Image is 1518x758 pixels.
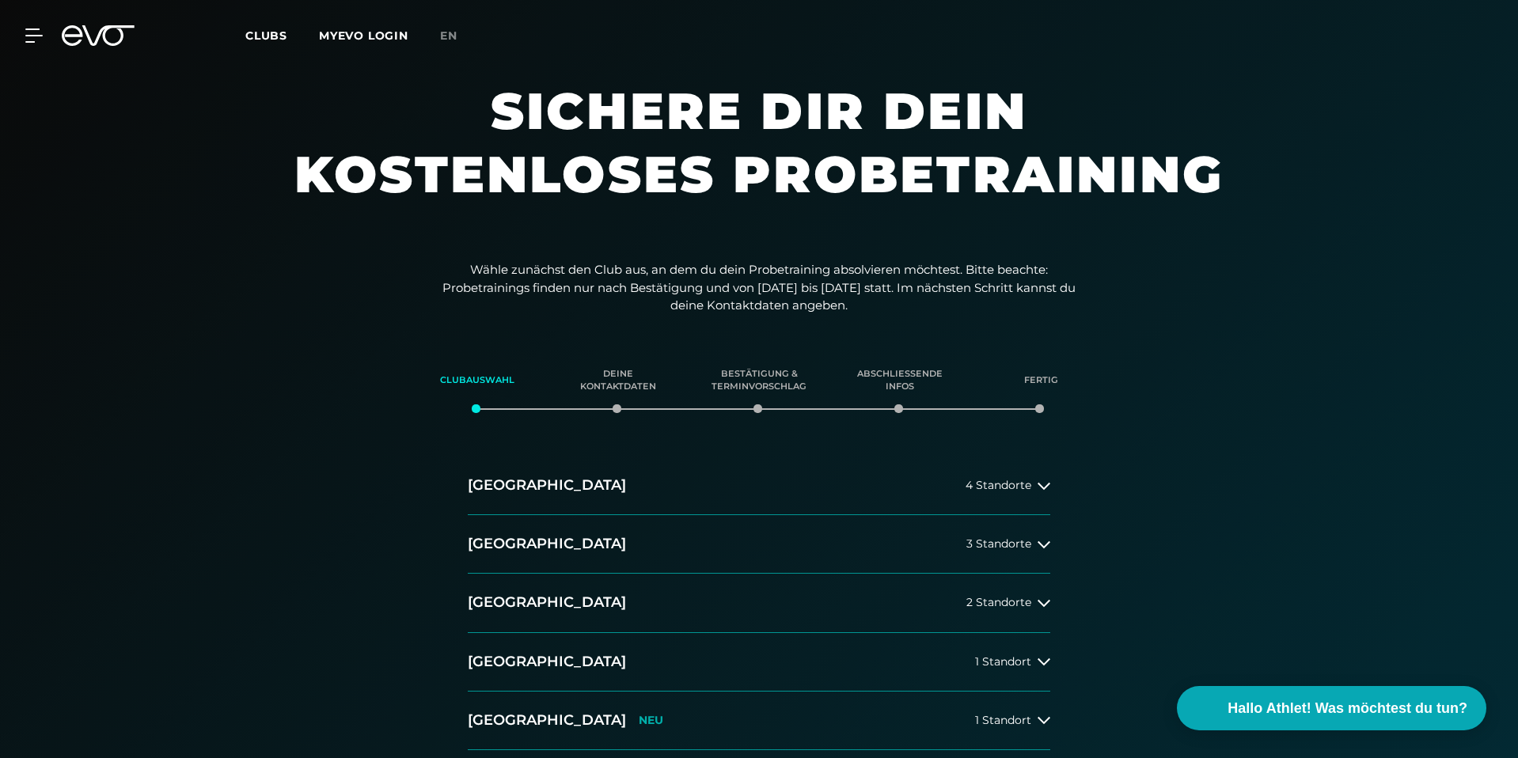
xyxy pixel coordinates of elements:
[468,457,1050,515] button: [GEOGRAPHIC_DATA]4 Standorte
[567,359,669,402] div: Deine Kontaktdaten
[849,359,951,402] div: Abschließende Infos
[975,714,1031,726] span: 1 Standort
[440,28,457,43] span: en
[1228,698,1467,719] span: Hallo Athlet! Was möchtest du tun?
[468,476,626,495] h2: [GEOGRAPHIC_DATA]
[639,714,663,727] p: NEU
[442,261,1076,315] p: Wähle zunächst den Club aus, an dem du dein Probetraining absolvieren möchtest. Bitte beachte: Pr...
[245,28,287,43] span: Clubs
[468,711,626,730] h2: [GEOGRAPHIC_DATA]
[468,692,1050,750] button: [GEOGRAPHIC_DATA]NEU1 Standort
[284,79,1234,237] h1: Sichere dir dein kostenloses Probetraining
[468,633,1050,692] button: [GEOGRAPHIC_DATA]1 Standort
[468,534,626,554] h2: [GEOGRAPHIC_DATA]
[468,652,626,672] h2: [GEOGRAPHIC_DATA]
[975,656,1031,668] span: 1 Standort
[468,574,1050,632] button: [GEOGRAPHIC_DATA]2 Standorte
[468,593,626,612] h2: [GEOGRAPHIC_DATA]
[468,515,1050,574] button: [GEOGRAPHIC_DATA]3 Standorte
[708,359,810,402] div: Bestätigung & Terminvorschlag
[1177,686,1486,730] button: Hallo Athlet! Was möchtest du tun?
[427,359,528,402] div: Clubauswahl
[966,538,1031,550] span: 3 Standorte
[966,479,1031,491] span: 4 Standorte
[245,28,319,43] a: Clubs
[440,27,476,45] a: en
[990,359,1091,402] div: Fertig
[319,28,408,43] a: MYEVO LOGIN
[966,597,1031,608] span: 2 Standorte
